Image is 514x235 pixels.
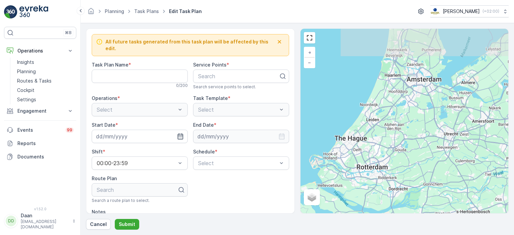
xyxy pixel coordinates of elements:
a: View Fullscreen [305,33,315,43]
p: [PERSON_NAME] [443,8,480,15]
p: 0 / 200 [176,83,188,88]
label: Task Plan Name [92,62,128,68]
p: [EMAIL_ADDRESS][DOMAIN_NAME] [21,219,69,230]
p: Search [198,72,279,80]
a: Layers [305,190,319,205]
p: Documents [17,153,74,160]
label: End Date [193,122,214,128]
p: Cockpit [17,87,34,94]
label: Schedule [193,149,215,154]
a: Zoom Out [305,57,315,68]
a: Settings [14,95,76,104]
a: Documents [4,150,76,163]
input: dd/mm/yyyy [92,130,188,143]
p: Engagement [17,108,63,114]
a: Insights [14,57,76,67]
p: 99 [67,127,72,133]
span: Search service points to select. [193,84,256,90]
div: DD [6,216,16,226]
img: basis-logo_rgb2x.png [430,8,440,15]
a: Routes & Tasks [14,76,76,86]
label: Task Template [193,95,228,101]
a: Task Plans [134,8,159,14]
span: Edit Task Plan [168,8,203,15]
a: Zoom In [305,47,315,57]
label: Route Plan [92,175,117,181]
span: Search a route plan to select. [92,198,150,203]
a: Planning [14,67,76,76]
a: Homepage [87,10,95,16]
a: Cockpit [14,86,76,95]
button: Engagement [4,104,76,118]
a: Planning [105,8,124,14]
p: Planning [17,68,36,75]
span: v 1.52.0 [4,207,76,211]
button: Operations [4,44,76,57]
label: Notes [92,209,106,215]
p: Routes & Tasks [17,78,52,84]
a: Reports [4,137,76,150]
p: Reports [17,140,74,147]
label: Operations [92,95,117,101]
button: [PERSON_NAME](+02:00) [430,5,509,17]
label: Service Points [193,62,227,68]
button: Cancel [86,219,111,230]
p: Settings [17,96,36,103]
label: Start Date [92,122,115,128]
span: + [308,49,311,55]
button: Submit [115,219,139,230]
p: Events [17,127,62,133]
p: ( +02:00 ) [483,9,499,14]
img: logo_light-DOdMpM7g.png [19,5,48,19]
label: Shift [92,149,103,154]
img: logo [4,5,17,19]
span: All future tasks generated from this task plan will be affected by this edit. [105,38,274,52]
a: Events99 [4,123,76,137]
p: Daan [21,212,69,219]
p: Cancel [90,221,107,228]
p: ⌘B [65,30,72,35]
p: Submit [119,221,135,228]
span: − [308,60,311,65]
p: Insights [17,59,34,66]
p: Select [198,159,277,167]
input: dd/mm/yyyy [193,130,289,143]
p: Operations [17,47,63,54]
button: DDDaan[EMAIL_ADDRESS][DOMAIN_NAME] [4,212,76,230]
